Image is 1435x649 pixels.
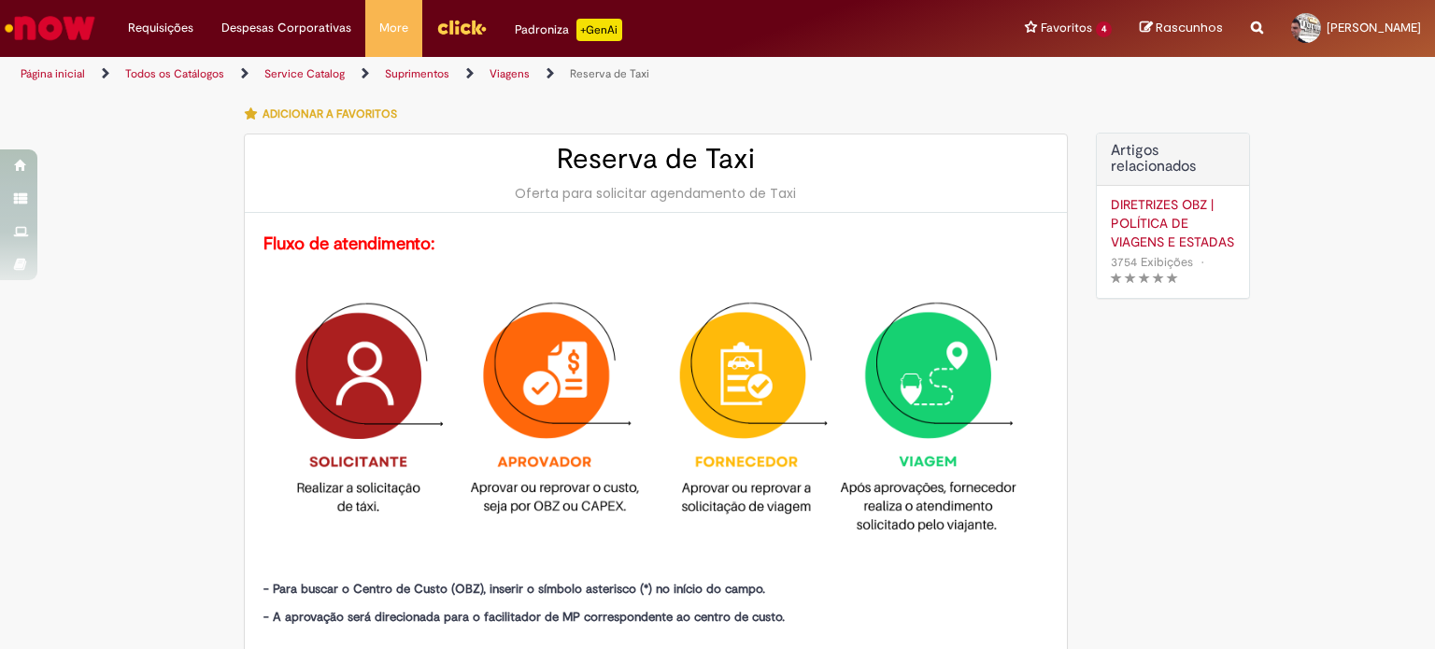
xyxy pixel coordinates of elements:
span: Despesas Corporativas [221,19,351,37]
div: Oferta para solicitar agendamento de Taxi [263,184,1048,203]
span: Rascunhos [1156,19,1223,36]
span: Requisições [128,19,193,37]
span: Adicionar a Favoritos [263,106,397,121]
h3: Artigos relacionados [1111,143,1235,176]
a: DIRETRIZES OBZ | POLÍTICA DE VIAGENS E ESTADAS [1111,195,1235,251]
span: • [1197,249,1208,275]
img: ServiceNow [2,9,98,47]
span: 3754 Exibições [1111,254,1193,270]
span: More [379,19,408,37]
ul: Trilhas de página [14,57,943,92]
img: click_logo_yellow_360x200.png [436,13,487,41]
a: Suprimentos [385,66,449,81]
span: [PERSON_NAME] [1327,20,1421,35]
a: Rascunhos [1140,20,1223,37]
h2: Reserva de Taxi [263,144,1048,175]
a: Reserva de Taxi [570,66,649,81]
a: Viagens [490,66,530,81]
strong: Fluxo de atendimento: [263,233,435,255]
div: Padroniza [515,19,622,41]
span: Favoritos [1041,19,1092,37]
span: 4 [1096,21,1112,37]
p: +GenAi [576,19,622,41]
strong: - A aprovação será direcionada para o facilitador de MP correspondente ao centro de custo. [263,609,785,625]
a: Service Catalog [264,66,345,81]
button: Adicionar a Favoritos [244,94,407,134]
a: Todos os Catálogos [125,66,224,81]
strong: - Para buscar o Centro de Custo (OBZ), inserir o símbolo asterisco (*) no início do campo. [263,581,765,597]
a: Página inicial [21,66,85,81]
